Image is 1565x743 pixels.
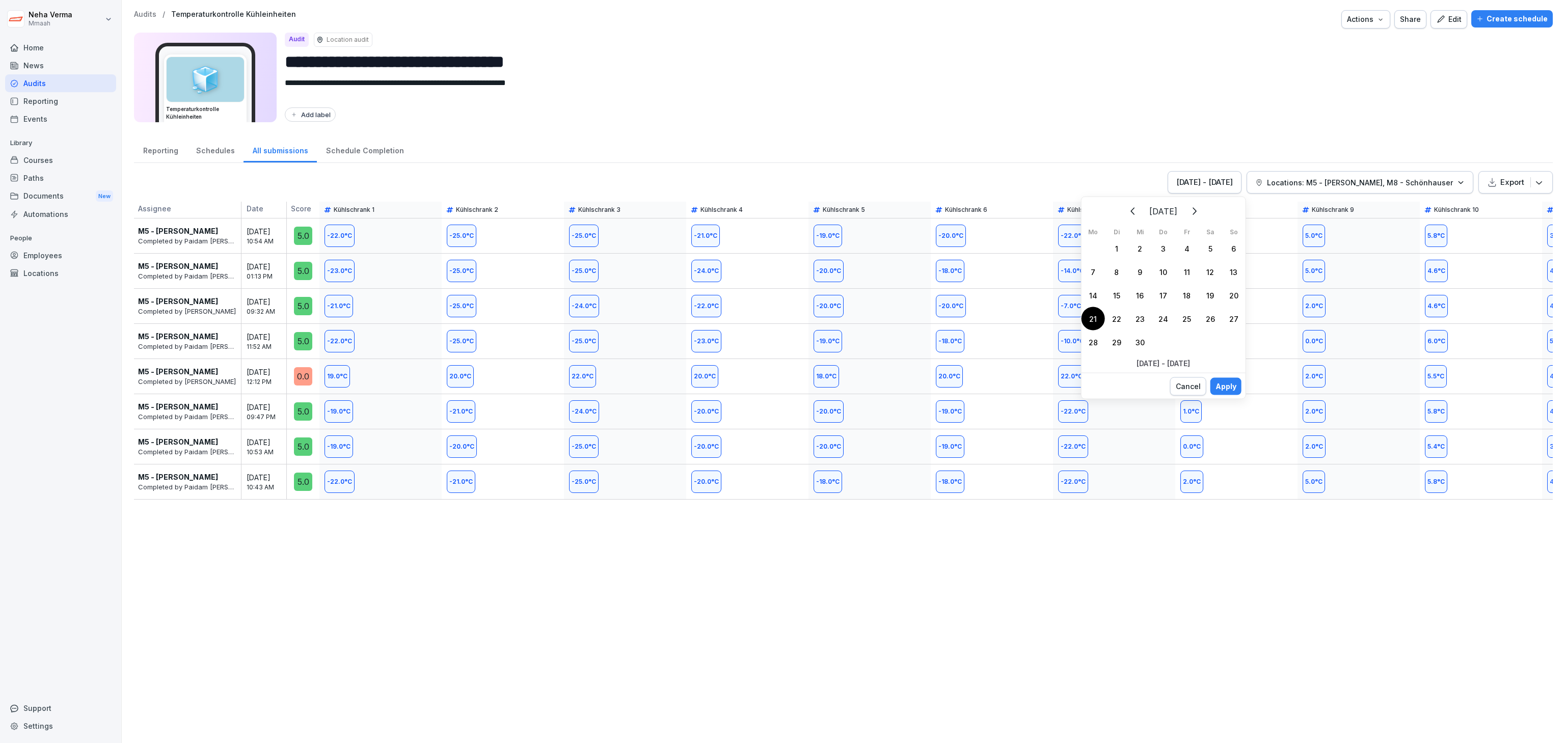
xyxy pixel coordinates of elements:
div: 23 [1128,307,1152,331]
p: Score [287,203,319,218]
div: 27 [1222,307,1246,331]
div: -21.0 °C [447,400,475,423]
div: 0.0 °C [1180,435,1203,458]
div: 5.5 °C [1425,365,1447,388]
p: Neha Verma [29,11,72,19]
p: Kühlschrank 6 [945,206,987,214]
div: 19 [1199,284,1222,307]
p: People [5,230,116,246]
div: Audits [5,74,116,92]
div: -19.0 °C [936,400,964,423]
div: 22 [1105,307,1128,331]
div: -25.0 °C [569,435,599,458]
div: -25.0 °C [447,260,476,282]
div: Donnerstag, 4. September 2025 [1175,237,1199,260]
div: Mittwoch, 3. September 2025 [1152,237,1175,260]
p: [DATE] - [DATE] [1082,358,1246,369]
div: 5.0 [294,402,312,421]
div: Ausgewähltes Datum: Sonntag, 21. September 2025, Sonntag, 21. September 2025 ausgewählt [1082,307,1105,331]
div: 2.0 °C [1303,435,1326,458]
div: Support [5,699,116,717]
div: -22.0 °C [325,471,355,493]
div: 8 [1105,260,1128,284]
div: -18.0 °C [936,471,964,493]
div: -20.0 °C [447,435,477,458]
div: 22.0 °C [569,365,596,388]
p: 12:12 PM [247,377,292,387]
p: Mmaah [29,20,72,27]
div: -21.0 °C [325,295,353,317]
div: -19.0 °C [814,225,842,247]
p: Completed by Paidam [PERSON_NAME] [138,412,236,422]
button: [DATE] - [DATE] [1168,171,1242,194]
div: -25.0 °C [569,330,599,352]
div: 4 [1175,237,1199,260]
div: -20.0 °C [814,295,844,317]
p: Kühlschrank 4 [700,206,743,214]
div: -19.0 °C [814,330,842,352]
div: -20.0 °C [691,471,721,493]
div: 24 [1152,307,1175,331]
button: Share [1394,10,1426,29]
div: All submissions [244,136,317,162]
div: 30 [1128,331,1152,354]
div: Freitag, 19. September 2025 [1199,284,1222,307]
p: Kühlschrank 9 [1312,206,1354,214]
p: Library [5,135,116,151]
div: News [5,57,116,74]
p: [DATE] [247,402,292,412]
div: 5.0 [294,437,312,456]
div: 12 [1199,260,1222,284]
div: -22.0 °C [691,295,721,317]
div: Schedules [187,136,244,162]
button: Add label [285,107,336,122]
a: Reporting [5,92,116,110]
div: Dienstag, 30. September 2025 [1128,331,1152,354]
a: Automations [5,205,116,223]
button: Edit [1431,10,1467,29]
a: Home [5,39,116,57]
p: Export [1500,177,1524,188]
a: Audits [134,10,156,19]
div: New [96,190,113,202]
div: -23.0 °C [691,330,721,352]
div: Schedule Completion [317,136,413,162]
div: 5.8 °C [1425,471,1447,493]
p: Assignee [134,203,236,218]
p: M5 - [PERSON_NAME] [138,296,218,307]
th: Do [1152,228,1175,237]
div: -25.0 °C [447,225,476,247]
a: Settings [5,717,116,735]
div: 2.0 °C [1180,471,1203,493]
div: -18.0 °C [936,260,964,282]
div: -22.0 °C [1058,225,1088,247]
div: 2.0 °C [1303,365,1326,388]
button: Export [1478,171,1553,194]
div: -18.0 °C [814,471,842,493]
div: 5.0 [294,262,312,280]
p: [DATE] [247,332,292,342]
div: -21.0 °C [691,225,720,247]
div: 10 [1152,260,1175,284]
button: Locations: M5 - [PERSON_NAME], M8 - Schönhauser [1247,171,1473,194]
div: -20.0 °C [814,435,844,458]
div: Create schedule [1476,13,1548,24]
div: Montag, 1. September 2025 [1105,237,1128,260]
div: 21 [1082,307,1105,331]
div: 2 [1128,237,1152,260]
div: -20.0 °C [691,400,721,423]
a: DocumentsNew [5,187,116,206]
div: -25.0 °C [447,330,476,352]
div: 5.0 [294,297,312,315]
p: Kühlschrank 10 [1434,206,1479,214]
div: Samstag, 6. September 2025 [1222,237,1246,260]
div: Montag, 29. September 2025 [1105,331,1128,354]
div: 4.6 °C [1425,260,1448,282]
div: 28 [1082,331,1105,354]
p: Location audit [327,35,369,44]
div: Locations [5,264,116,282]
div: Heute, Donnerstag, 25. September 2025 [1175,307,1199,331]
a: Temperaturkontrolle Kühleinheiten [171,10,296,19]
